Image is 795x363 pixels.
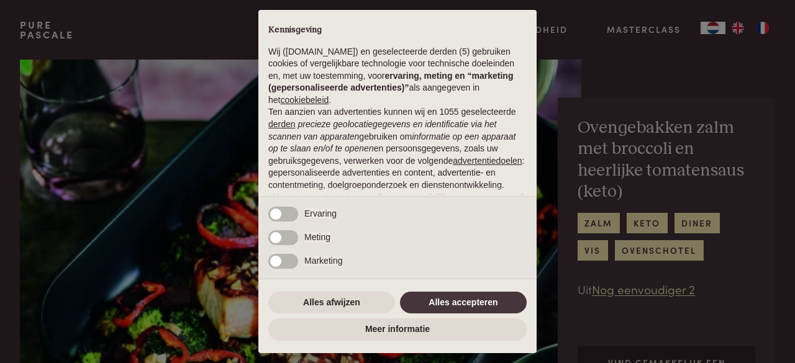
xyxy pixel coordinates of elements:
[304,208,337,218] span: Ervaring
[268,318,527,341] button: Meer informatie
[268,192,527,253] p: U kunt uw toestemming op elk moment vrijelijk geven, weigeren of intrekken door het voorkeurenpan...
[453,155,522,168] button: advertentiedoelen
[268,292,395,314] button: Alles afwijzen
[268,106,527,191] p: Ten aanzien van advertenties kunnen wij en 1055 geselecteerde gebruiken om en persoonsgegevens, z...
[280,95,329,105] a: cookiebeleid
[268,46,527,107] p: Wij ([DOMAIN_NAME]) en geselecteerde derden (5) gebruiken cookies of vergelijkbare technologie vo...
[268,119,296,131] button: derden
[268,71,513,93] strong: ervaring, meting en “marketing (gepersonaliseerde advertenties)”
[304,232,330,242] span: Meting
[400,292,527,314] button: Alles accepteren
[304,256,342,266] span: Marketing
[268,119,496,141] em: precieze geolocatiegegevens en identificatie via het scannen van apparaten
[268,132,516,154] em: informatie op een apparaat op te slaan en/of te openen
[268,25,527,36] h2: Kennisgeving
